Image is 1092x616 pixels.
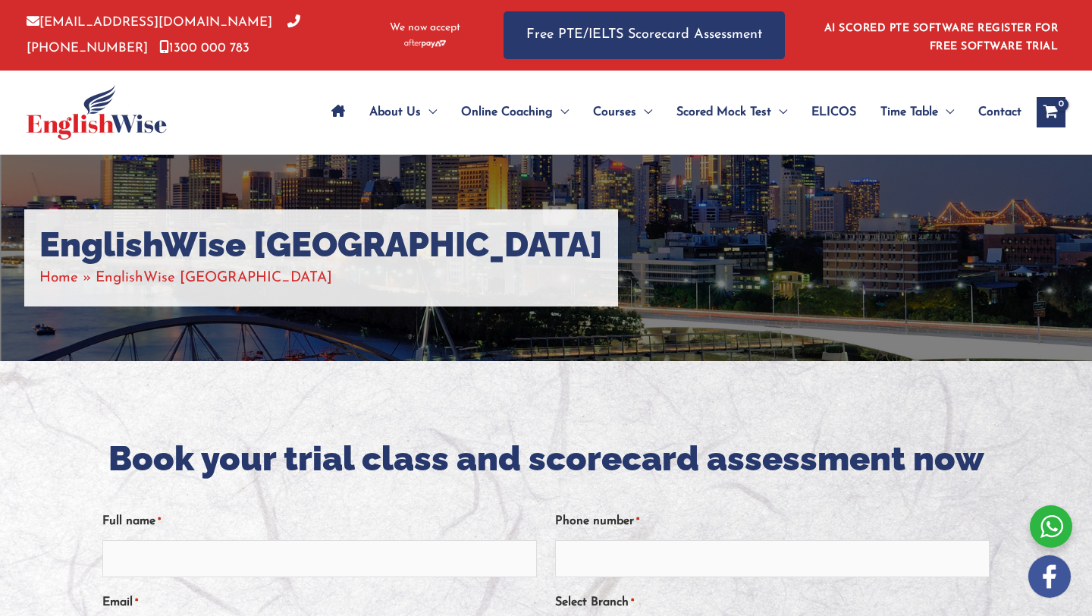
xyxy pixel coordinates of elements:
a: Contact [966,86,1021,139]
span: EnglishWise [GEOGRAPHIC_DATA] [96,271,332,285]
a: Home [39,271,78,285]
a: AI SCORED PTE SOFTWARE REGISTER FOR FREE SOFTWARE TRIAL [824,23,1059,52]
span: Menu Toggle [421,86,437,139]
a: ELICOS [799,86,868,139]
span: Online Coaching [461,86,553,139]
a: Scored Mock TestMenu Toggle [664,86,799,139]
span: Menu Toggle [938,86,954,139]
a: Time TableMenu Toggle [868,86,966,139]
span: We now accept [390,20,460,36]
span: About Us [369,86,421,139]
img: cropped-ew-logo [27,85,167,140]
aside: Header Widget 1 [815,11,1065,60]
label: Phone number [555,509,639,534]
span: Menu Toggle [636,86,652,139]
span: Scored Mock Test [676,86,771,139]
a: Online CoachingMenu Toggle [449,86,581,139]
nav: Breadcrumbs [39,266,603,291]
span: Time Table [880,86,938,139]
img: Afterpay-Logo [404,39,446,48]
label: Email [102,590,138,615]
span: Contact [978,86,1021,139]
span: ELICOS [811,86,856,139]
a: [EMAIL_ADDRESS][DOMAIN_NAME] [27,16,272,29]
a: View Shopping Cart, empty [1037,97,1065,127]
img: white-facebook.png [1028,555,1071,598]
h1: EnglishWise [GEOGRAPHIC_DATA] [39,225,603,266]
nav: Site Navigation: Main Menu [319,86,1021,139]
span: Courses [593,86,636,139]
span: Menu Toggle [553,86,569,139]
span: Menu Toggle [771,86,787,139]
a: CoursesMenu Toggle [581,86,664,139]
label: Full name [102,509,161,534]
a: 1300 000 783 [159,42,249,55]
h2: Book your trial class and scorecard assessment now [102,437,990,482]
a: Free PTE/IELTS Scorecard Assessment [504,11,785,59]
a: [PHONE_NUMBER] [27,16,300,54]
label: Select Branch [555,590,634,615]
a: About UsMenu Toggle [357,86,449,139]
